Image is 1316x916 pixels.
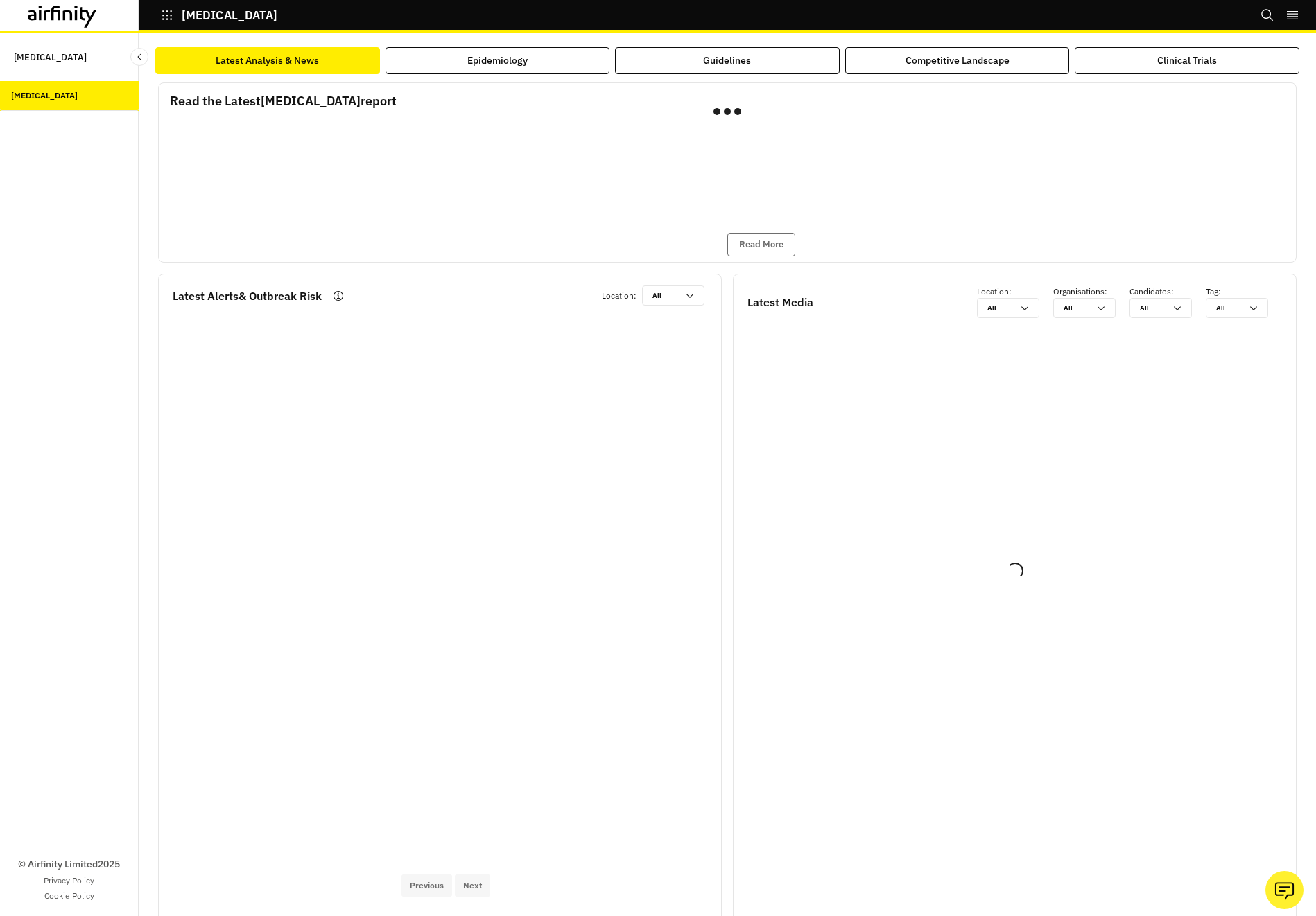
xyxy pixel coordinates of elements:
[182,9,277,21] p: [MEDICAL_DATA]
[44,890,94,902] a: Cookie Policy
[1261,3,1274,27] button: Search
[216,53,319,68] div: Latest Analysis & News
[727,233,795,256] button: Read More
[14,44,87,70] p: [MEDICAL_DATA]
[11,89,78,102] div: [MEDICAL_DATA]
[44,874,94,887] a: Privacy Policy
[467,53,528,68] div: Epidemiology
[906,53,1010,68] div: Competitive Landscape
[161,3,277,27] button: [MEDICAL_DATA]
[1157,53,1217,68] div: Clinical Trials
[173,288,322,304] p: Latest Alerts & Outbreak Risk
[977,285,1053,298] p: Location :
[130,48,148,66] button: Close Sidebar
[1053,285,1129,298] p: Organisations :
[1265,871,1304,909] button: Ask our analysts
[703,53,751,68] div: Guidelines
[18,857,120,872] p: © Airfinity Limited 2025
[1129,285,1206,298] p: Candidates :
[455,874,490,897] button: Next
[602,290,637,302] p: Location :
[747,294,813,310] p: Latest Media
[170,91,397,110] p: Read the Latest [MEDICAL_DATA] report
[1206,285,1282,298] p: Tag :
[401,874,452,897] button: Previous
